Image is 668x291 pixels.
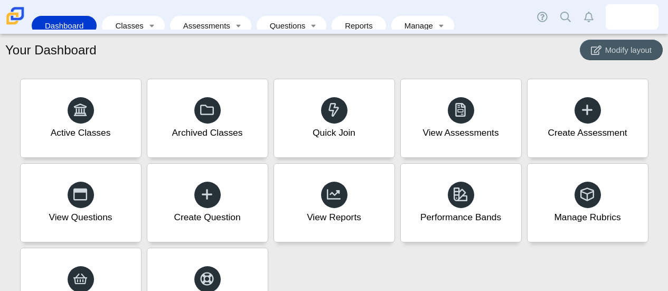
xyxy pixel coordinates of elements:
[37,16,91,35] a: Dashboard
[337,16,381,35] a: Reports
[313,126,355,139] div: Quick Join
[274,163,395,242] a: View Reports
[51,126,111,139] div: Active Classes
[605,45,652,54] span: Modify layout
[306,16,321,35] a: Toggle expanded
[147,163,268,242] a: Create Question
[107,16,144,35] a: Classes
[147,79,268,158] a: Archived Classes
[548,126,627,139] div: Create Assessment
[231,16,246,35] a: Toggle expanded
[175,16,231,35] a: Assessments
[420,211,501,224] div: Performance Bands
[422,126,498,139] div: View Assessments
[527,163,648,242] a: Manage Rubrics
[172,126,243,139] div: Archived Classes
[400,163,522,242] a: Performance Bands
[20,79,142,158] a: Active Classes
[434,16,449,35] a: Toggle expanded
[307,211,361,224] div: View Reports
[20,163,142,242] a: View Questions
[145,16,159,35] a: Toggle expanded
[400,79,522,158] a: View Assessments
[624,8,641,25] img: matthew.fibich.kEPuGm
[4,20,26,29] a: Carmen School of Science & Technology
[554,211,620,224] div: Manage Rubrics
[527,79,648,158] a: Create Assessment
[397,16,434,35] a: Manage
[606,4,658,30] a: matthew.fibich.kEPuGm
[49,211,112,224] div: View Questions
[580,40,663,60] button: Modify layout
[4,5,26,27] img: Carmen School of Science & Technology
[5,41,97,59] h1: Your Dashboard
[262,16,306,35] a: Questions
[577,5,600,29] a: Alerts
[274,79,395,158] a: Quick Join
[174,211,240,224] div: Create Question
